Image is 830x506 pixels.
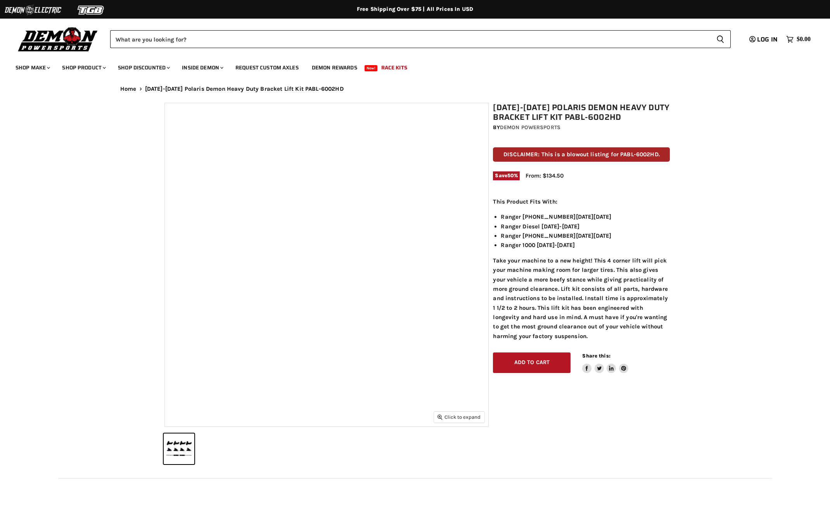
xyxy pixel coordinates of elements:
span: Click to expand [437,414,481,420]
img: Demon Electric Logo 2 [4,3,62,17]
span: [DATE]-[DATE] Polaris Demon Heavy Duty Bracket Lift Kit PABL-6002HD [145,86,344,92]
span: $0.00 [797,36,811,43]
div: Take your machine to a new height! This 4 corner lift will pick your machine making room for larg... [493,197,670,341]
div: by [493,123,670,132]
a: Inside Demon [176,60,228,76]
a: Log in [746,36,782,43]
nav: Breadcrumbs [105,86,725,92]
a: Race Kits [375,60,413,76]
button: 2013-2019 Polaris Demon Heavy Duty Bracket Lift Kit PABL-6002HD thumbnail [164,433,194,464]
img: TGB Logo 2 [62,3,120,17]
button: Search [710,30,731,48]
span: New! [365,65,378,71]
li: Ranger [PHONE_NUMBER][DATE][DATE] [501,231,670,240]
a: Shop Make [10,60,55,76]
form: Product [110,30,731,48]
a: Request Custom Axles [230,60,304,76]
span: Share this: [582,353,610,359]
li: Ranger 1000 [DATE]-[DATE] [501,240,670,250]
a: Shop Discounted [112,60,175,76]
ul: Main menu [10,57,809,76]
span: Add to cart [514,359,550,366]
span: 50 [507,173,514,178]
li: Ranger Diesel [DATE]-[DATE] [501,222,670,231]
aside: Share this: [582,352,628,373]
div: Free Shipping Over $75 | All Prices In USD [105,6,725,13]
button: Add to cart [493,352,571,373]
img: Demon Powersports [16,25,100,53]
a: $0.00 [782,34,814,45]
h1: [DATE]-[DATE] Polaris Demon Heavy Duty Bracket Lift Kit PABL-6002HD [493,103,670,122]
a: Home [120,86,137,92]
p: DISCLAIMER: This is a blowout listing for PABL-6002HD. [493,147,670,162]
input: Search [110,30,710,48]
span: From: $134.50 [526,172,564,179]
p: This Product Fits With: [493,197,670,206]
button: Click to expand [434,412,484,422]
a: Shop Product [56,60,111,76]
a: Demon Powersports [500,124,560,131]
li: Ranger [PHONE_NUMBER][DATE][DATE] [501,212,670,221]
span: Save % [493,171,520,180]
span: Log in [757,35,778,44]
a: Demon Rewards [306,60,363,76]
